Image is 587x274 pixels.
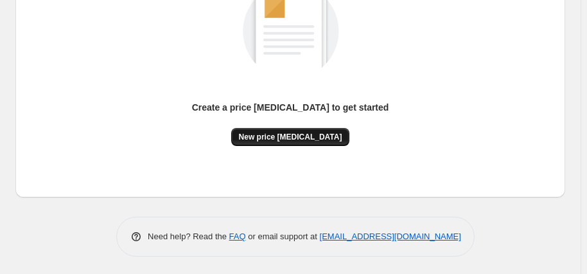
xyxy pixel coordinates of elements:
[229,232,246,241] a: FAQ
[231,128,350,146] button: New price [MEDICAL_DATA]
[192,101,389,114] p: Create a price [MEDICAL_DATA] to get started
[246,232,320,241] span: or email support at
[320,232,461,241] a: [EMAIL_ADDRESS][DOMAIN_NAME]
[239,132,342,142] span: New price [MEDICAL_DATA]
[148,232,229,241] span: Need help? Read the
